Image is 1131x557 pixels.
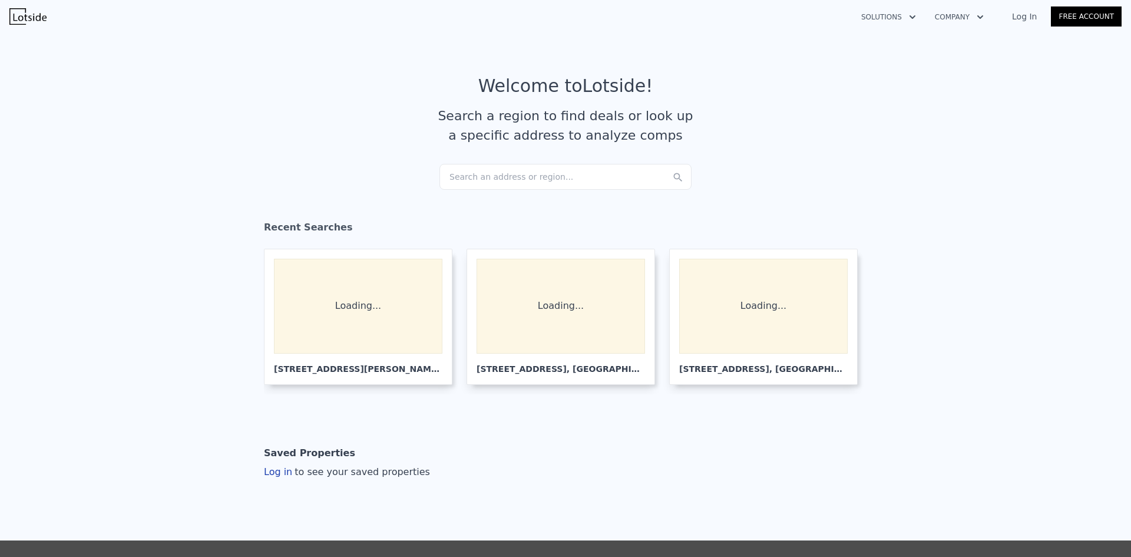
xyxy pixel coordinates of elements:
[852,6,925,28] button: Solutions
[9,8,47,25] img: Lotside
[679,354,848,375] div: [STREET_ADDRESS] , [GEOGRAPHIC_DATA]
[925,6,993,28] button: Company
[274,354,442,375] div: [STREET_ADDRESS][PERSON_NAME] , [GEOGRAPHIC_DATA]
[434,106,697,145] div: Search a region to find deals or look up a specific address to analyze comps
[467,249,664,385] a: Loading... [STREET_ADDRESS], [GEOGRAPHIC_DATA]
[274,259,442,354] div: Loading...
[669,249,867,385] a: Loading... [STREET_ADDRESS], [GEOGRAPHIC_DATA]
[439,164,692,190] div: Search an address or region...
[264,441,355,465] div: Saved Properties
[477,259,645,354] div: Loading...
[679,259,848,354] div: Loading...
[264,211,867,249] div: Recent Searches
[264,249,462,385] a: Loading... [STREET_ADDRESS][PERSON_NAME], [GEOGRAPHIC_DATA]
[264,465,430,479] div: Log in
[1051,6,1122,27] a: Free Account
[477,354,645,375] div: [STREET_ADDRESS] , [GEOGRAPHIC_DATA]
[292,466,430,477] span: to see your saved properties
[998,11,1051,22] a: Log In
[478,75,653,97] div: Welcome to Lotside !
